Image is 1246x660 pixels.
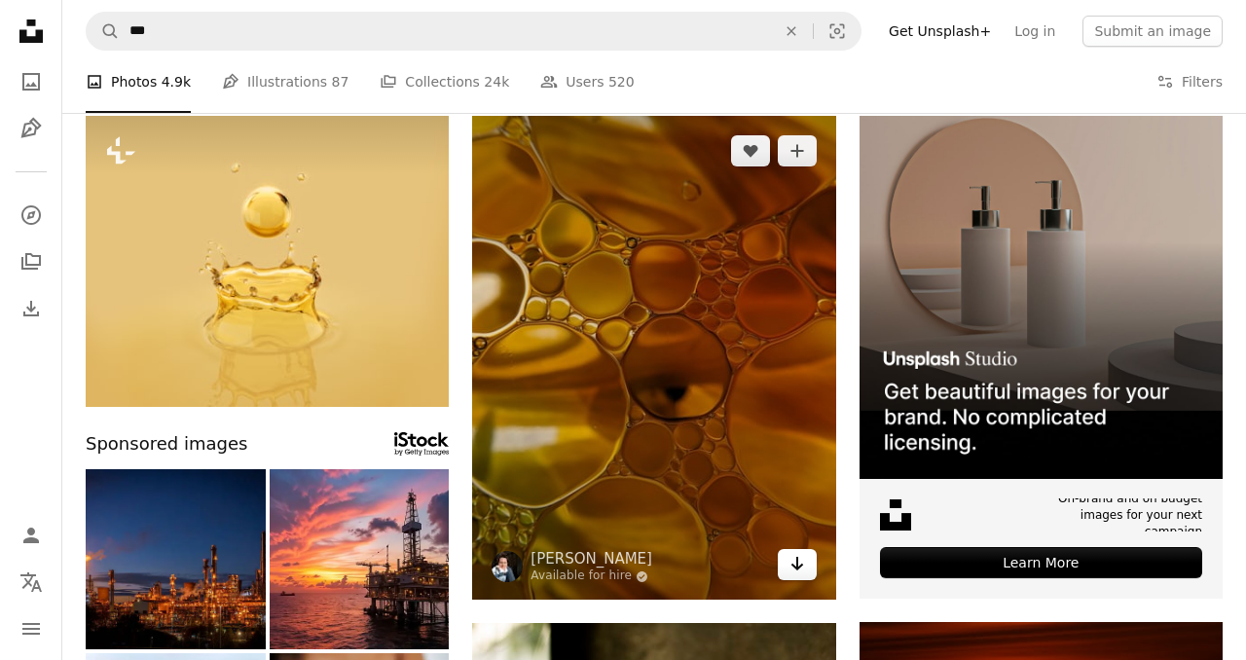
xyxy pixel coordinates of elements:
button: Visual search [814,13,861,50]
button: Filters [1156,51,1223,113]
button: Submit an image [1082,16,1223,47]
a: Photos [12,62,51,101]
a: Download [778,549,817,580]
img: Go to Susan Wilkinson's profile [492,551,523,582]
button: Search Unsplash [87,13,120,50]
a: Cosmetic golden oil or serum liquid background, 3d illustration. [86,252,449,270]
a: Users 520 [540,51,634,113]
button: Language [12,563,51,602]
a: On-brand and on budget images for your next campaignLearn More [860,116,1223,599]
a: Illustrations [12,109,51,148]
button: Add to Collection [778,135,817,166]
span: 87 [332,71,349,92]
img: Grangemouth Petrochemical Plant at night [86,469,266,649]
a: Collections [12,242,51,281]
a: Home — Unsplash [12,12,51,55]
button: Like [731,135,770,166]
a: [PERSON_NAME] [531,549,652,568]
img: Offshore Oil Rig At Sunset Over The Ocean. High Quality Photo [270,469,450,649]
span: 24k [484,71,509,92]
a: yellow and white abstract painting [472,348,835,366]
img: file-1715714113747-b8b0561c490eimage [860,116,1223,479]
form: Find visuals sitewide [86,12,861,51]
img: file-1631678316303-ed18b8b5cb9cimage [880,499,911,531]
div: Learn More [880,547,1202,578]
a: Explore [12,196,51,235]
a: Available for hire [531,568,652,584]
img: yellow and white abstract painting [472,116,835,600]
a: Log in / Sign up [12,516,51,555]
span: On-brand and on budget images for your next campaign [1020,491,1202,539]
span: Sponsored images [86,430,247,458]
img: Cosmetic golden oil or serum liquid background, 3d illustration. [86,116,449,407]
a: Collections 24k [380,51,509,113]
span: 520 [608,71,635,92]
a: Log in [1003,16,1067,47]
a: Get Unsplash+ [877,16,1003,47]
button: Menu [12,609,51,648]
a: Illustrations 87 [222,51,348,113]
a: Download History [12,289,51,328]
button: Clear [770,13,813,50]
